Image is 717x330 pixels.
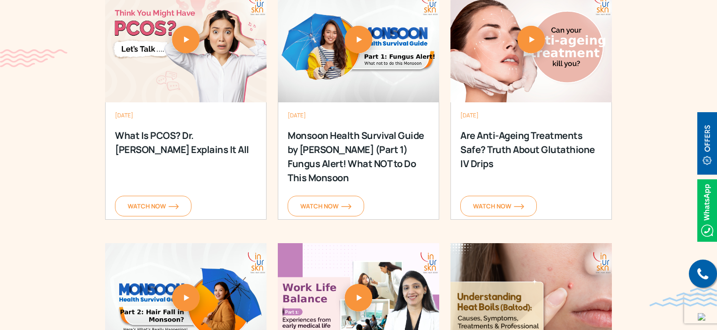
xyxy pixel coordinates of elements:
[697,179,717,242] img: Whatsappicon
[473,202,524,210] span: Watch Now
[341,204,351,209] img: orange-arrow
[300,202,351,210] span: Watch Now
[697,204,717,215] a: Whatsappicon
[288,129,428,166] div: Monsoon Health Survival Guide by [PERSON_NAME] (Part 1) Fungus Alert! What NOT to Do This Monsoon
[115,112,257,119] div: [DATE]
[288,196,364,216] a: Watch Noworange-arrow
[460,196,537,216] a: Watch Noworange-arrow
[168,204,179,209] img: orange-arrow
[649,288,717,307] img: bluewave
[288,112,429,119] div: [DATE]
[514,204,524,209] img: orange-arrow
[460,112,602,119] div: [DATE]
[115,129,256,166] div: What Is PCOS? Dr. [PERSON_NAME] Explains It All
[115,196,191,216] a: Watch Noworange-arrow
[697,112,717,175] img: offerBt
[698,313,705,321] img: up-blue-arrow.svg
[460,129,601,166] div: Are Anti-Ageing Treatments Safe? Truth About Glutathione IV Drips
[128,202,179,210] span: Watch Now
